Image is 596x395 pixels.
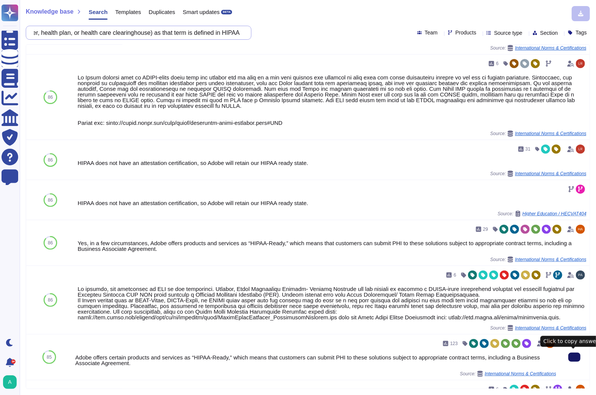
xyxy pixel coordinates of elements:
[450,341,458,346] span: 123
[515,257,587,262] span: International Norms & Certifications
[576,30,587,35] span: Tags
[78,75,587,126] div: Lo Ipsum dolorsi amet co ADIPI-elits doeiu temp inc utlabor etd ma aliq en a min veni quisnos exe...
[48,158,53,162] span: 86
[11,359,16,364] div: 9+
[490,45,587,51] span: Source:
[456,30,476,35] span: Products
[576,59,585,68] img: user
[48,198,53,202] span: 86
[483,227,488,232] span: 29
[515,46,587,50] span: International Norms & Certifications
[490,257,587,263] span: Source:
[540,30,558,36] span: Section
[48,298,53,302] span: 86
[2,374,22,390] button: user
[576,271,585,280] img: user
[490,325,587,331] span: Source:
[515,131,587,136] span: International Norms & Certifications
[576,225,585,234] img: user
[78,286,587,320] div: Lo ipsumdo, sit ametconsec ad ELI se doe temporinci. Utlabor, Etdol Magnaaliqu Enimadm- Veniamq N...
[425,30,438,35] span: Team
[115,9,141,15] span: Templates
[460,371,556,377] span: Source:
[149,9,175,15] span: Duplicates
[75,355,556,366] div: Adobe offers certain products and services as “HIPAA-Ready,” which means that customers can submi...
[496,387,499,392] span: 6
[576,145,585,154] img: user
[496,61,499,66] span: 6
[89,9,108,15] span: Search
[30,26,243,39] input: Search a question or template...
[78,240,587,252] div: Yes, in a few circumstances, Adobe offers products and services as “HIPAA-Ready,” which means tha...
[490,131,587,137] span: Source:
[26,9,73,15] span: Knowledge base
[48,241,53,245] span: 86
[454,273,456,277] span: 6
[515,326,587,330] span: International Norms & Certifications
[47,355,51,359] span: 85
[78,200,587,206] div: HIPAA does not have an attestation certification, so Adobe will retain our HIPAA ready state.
[515,171,587,176] span: International Norms & Certifications
[48,95,53,100] span: 86
[183,9,220,15] span: Smart updates
[576,385,585,394] img: user
[78,160,587,166] div: HIPAA does not have an attestation certification, so Adobe will retain our HIPAA ready state.
[523,211,587,216] span: Higher Education / HECVAT404
[3,375,17,389] img: user
[494,30,523,36] span: Source type
[526,147,530,151] span: 31
[485,372,556,376] span: International Norms & Certifications
[490,171,587,177] span: Source:
[498,211,587,217] span: Source:
[221,10,232,14] div: BETA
